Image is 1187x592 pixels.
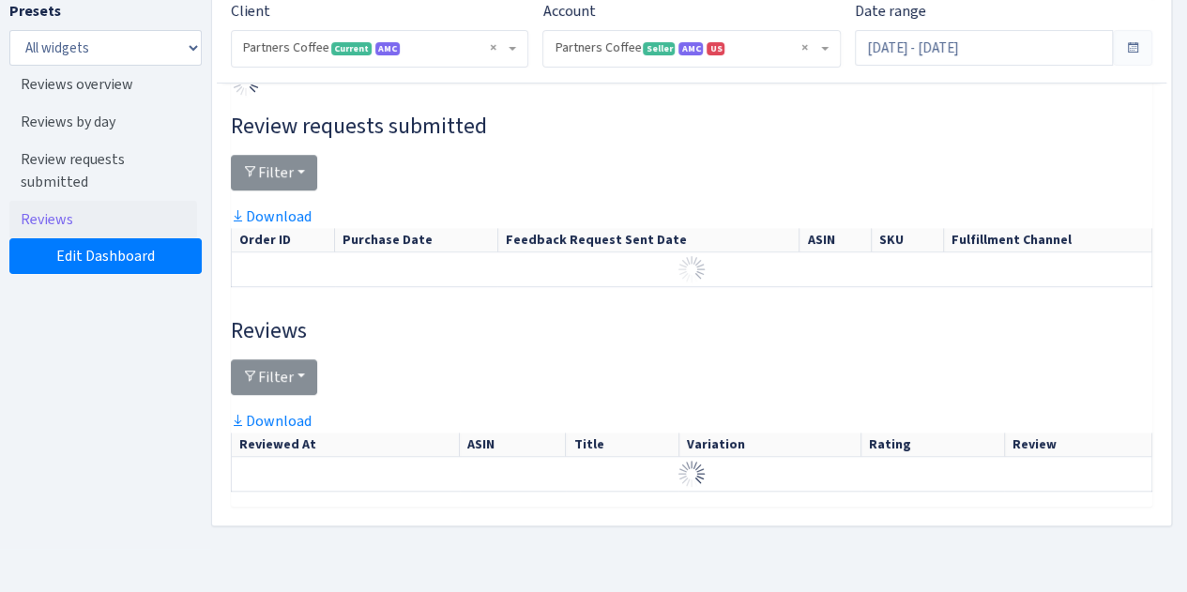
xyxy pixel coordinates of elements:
[801,38,808,57] span: Remove all items
[232,31,527,67] span: Partners Coffee <span class="badge badge-success">Current</span><span class="badge badge-primary"...
[335,228,497,252] th: Purchase Date
[677,459,707,489] img: Preloader
[799,228,872,252] th: ASIN
[707,42,724,55] span: US
[231,113,1152,140] h3: Widget #54
[1004,433,1151,457] th: Review
[643,42,675,55] span: Seller
[678,433,860,457] th: Variation
[331,42,372,55] span: Current
[231,317,1152,344] h3: Widget #55
[943,228,1151,252] th: Fulfillment Channel
[566,433,678,457] th: Title
[232,228,335,252] th: Order ID
[9,66,197,103] a: Reviews overview
[231,206,312,226] a: Download
[460,433,566,457] th: ASIN
[9,238,202,274] a: Edit Dashboard
[678,42,703,55] span: Amazon Marketing Cloud
[9,201,197,238] a: Reviews
[543,31,839,67] span: Partners Coffee <span class="badge badge-success">Seller</span><span class="badge badge-primary" ...
[872,228,944,252] th: SKU
[497,228,799,252] th: Feedback Request Sent Date
[555,38,816,57] span: Partners Coffee <span class="badge badge-success">Seller</span><span class="badge badge-primary" ...
[232,433,460,457] th: Reviewed At
[231,155,317,190] button: Filter
[231,411,312,431] a: Download
[489,38,495,57] span: Remove all items
[9,103,197,141] a: Reviews by day
[861,433,1004,457] th: Rating
[375,42,400,55] span: Amazon Marketing Cloud
[9,141,197,201] a: Review requests submitted
[677,254,707,284] img: Preloader
[231,359,317,395] button: Filter
[243,38,505,57] span: Partners Coffee <span class="badge badge-success">Current</span><span class="badge badge-primary"...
